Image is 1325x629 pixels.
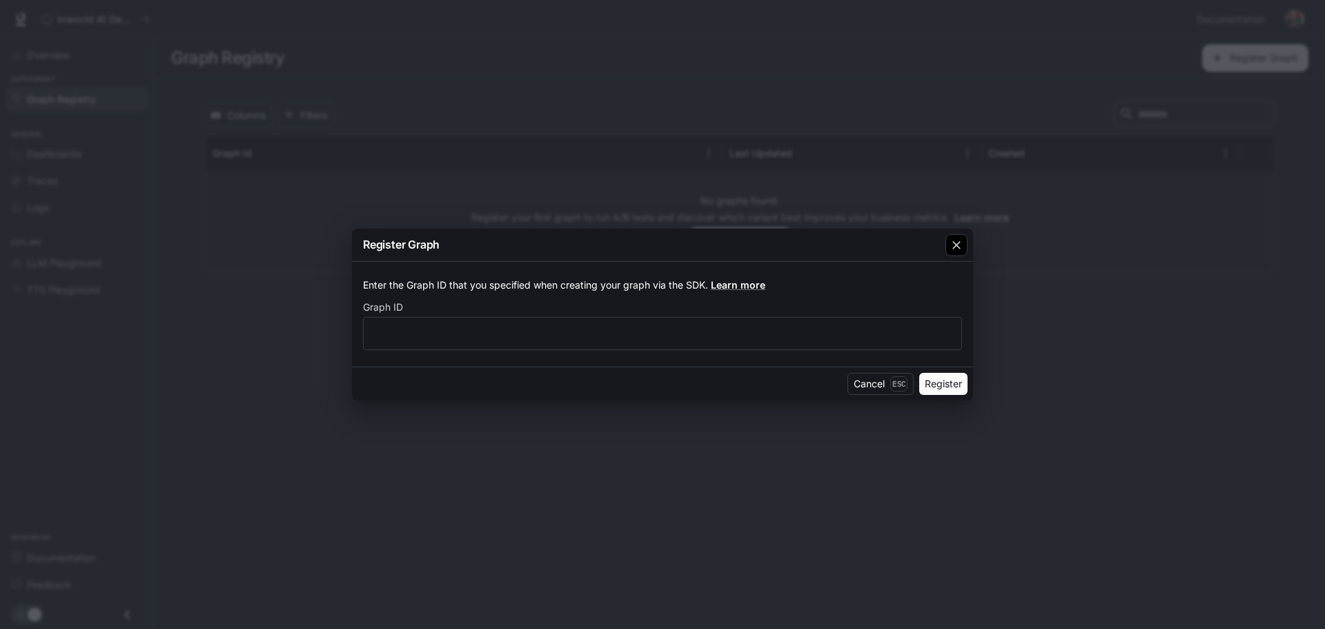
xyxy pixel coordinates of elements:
[363,236,440,253] p: Register Graph
[890,376,907,391] p: Esc
[363,278,962,292] p: Enter the Graph ID that you specified when creating your graph via the SDK.
[847,373,914,395] button: CancelEsc
[363,302,403,312] p: Graph ID
[919,373,968,395] button: Register
[711,279,765,291] a: Learn more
